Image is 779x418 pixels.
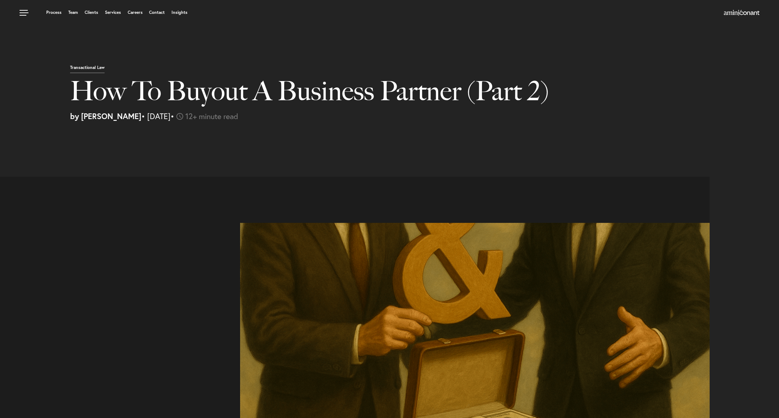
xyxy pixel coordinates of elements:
p: • [DATE] [70,112,774,120]
img: Amini & Conant [724,10,759,16]
img: icon-time-light.svg [176,113,183,120]
a: Team [68,10,78,15]
span: • [170,111,174,121]
a: Home [724,10,759,16]
strong: by [PERSON_NAME] [70,111,141,121]
a: Clients [85,10,98,15]
a: Contact [149,10,165,15]
a: Process [46,10,62,15]
a: Careers [128,10,143,15]
a: Services [105,10,121,15]
p: Transactional Law [70,65,105,73]
a: Insights [171,10,187,15]
h1: How To Buyout A Business Partner (Part 2) [70,77,562,112]
span: 12+ minute read [185,111,238,121]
